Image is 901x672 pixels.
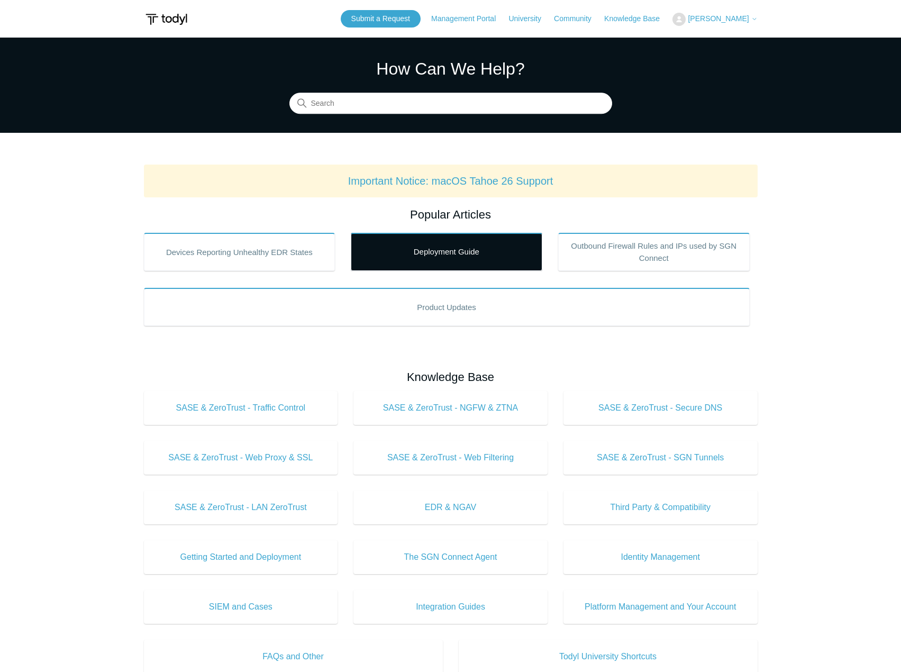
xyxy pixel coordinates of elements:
[369,601,532,613] span: Integration Guides
[160,402,322,414] span: SASE & ZeroTrust - Traffic Control
[144,288,750,326] a: Product Updates
[508,13,551,24] a: University
[369,451,532,464] span: SASE & ZeroTrust - Web Filtering
[144,491,338,524] a: SASE & ZeroTrust - LAN ZeroTrust
[341,10,421,28] a: Submit a Request
[144,233,335,271] a: Devices Reporting Unhealthy EDR States
[369,402,532,414] span: SASE & ZeroTrust - NGFW & ZTNA
[558,233,750,271] a: Outbound Firewall Rules and IPs used by SGN Connect
[353,590,548,624] a: Integration Guides
[144,441,338,475] a: SASE & ZeroTrust - Web Proxy & SSL
[289,93,612,114] input: Search
[475,650,742,663] span: Todyl University Shortcuts
[579,402,742,414] span: SASE & ZeroTrust - Secure DNS
[160,650,427,663] span: FAQs and Other
[144,391,338,425] a: SASE & ZeroTrust - Traffic Control
[144,10,189,29] img: Todyl Support Center Help Center home page
[688,14,749,23] span: [PERSON_NAME]
[369,501,532,514] span: EDR & NGAV
[160,601,322,613] span: SIEM and Cases
[563,540,758,574] a: Identity Management
[353,441,548,475] a: SASE & ZeroTrust - Web Filtering
[563,391,758,425] a: SASE & ZeroTrust - Secure DNS
[351,233,542,271] a: Deployment Guide
[604,13,670,24] a: Knowledge Base
[348,175,553,187] a: Important Notice: macOS Tahoe 26 Support
[289,56,612,81] h1: How Can We Help?
[160,451,322,464] span: SASE & ZeroTrust - Web Proxy & SSL
[353,391,548,425] a: SASE & ZeroTrust - NGFW & ZTNA
[554,13,602,24] a: Community
[144,368,758,386] h2: Knowledge Base
[563,590,758,624] a: Platform Management and Your Account
[579,501,742,514] span: Third Party & Compatibility
[563,441,758,475] a: SASE & ZeroTrust - SGN Tunnels
[144,206,758,223] h2: Popular Articles
[579,451,742,464] span: SASE & ZeroTrust - SGN Tunnels
[144,590,338,624] a: SIEM and Cases
[353,540,548,574] a: The SGN Connect Agent
[160,551,322,564] span: Getting Started and Deployment
[579,551,742,564] span: Identity Management
[144,540,338,574] a: Getting Started and Deployment
[672,13,757,26] button: [PERSON_NAME]
[369,551,532,564] span: The SGN Connect Agent
[160,501,322,514] span: SASE & ZeroTrust - LAN ZeroTrust
[563,491,758,524] a: Third Party & Compatibility
[431,13,506,24] a: Management Portal
[353,491,548,524] a: EDR & NGAV
[579,601,742,613] span: Platform Management and Your Account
